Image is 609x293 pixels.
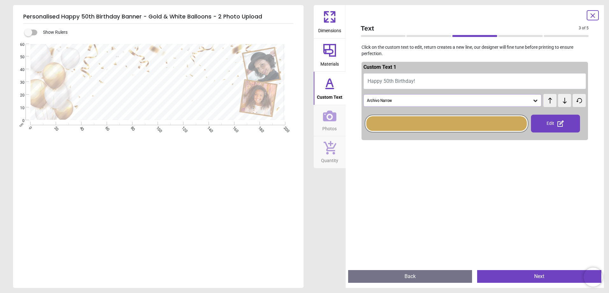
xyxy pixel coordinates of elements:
[23,10,293,24] h5: Personalised Happy 50th Birthday Banner - Gold & White Balloons - 2 Photo Upload
[368,78,415,84] span: Happy 50th Birthday!
[28,29,304,36] div: Show Rulers
[12,80,25,85] span: 30
[477,270,601,283] button: Next
[321,154,338,164] span: Quantity
[12,42,25,47] span: 60
[356,44,594,57] p: Click on the custom text to edit, return creates a new line, our designer will fine tune before p...
[314,39,346,72] button: Materials
[363,73,586,89] button: Happy 50th Birthday!
[531,115,580,132] div: Edit
[314,105,346,136] button: Photos
[361,24,579,33] span: Text
[366,98,533,103] div: Archivo Narrow
[12,67,25,73] span: 40
[320,58,339,68] span: Materials
[12,54,25,60] span: 50
[579,25,589,31] span: 3 of 5
[314,72,346,105] button: Custom Text
[314,136,346,168] button: Quantity
[318,25,341,34] span: Dimensions
[584,268,603,287] iframe: Brevo live chat
[348,270,472,283] button: Back
[12,93,25,98] span: 20
[314,5,346,38] button: Dimensions
[317,91,342,101] span: Custom Text
[12,118,25,124] span: 0
[12,105,25,111] span: 10
[363,64,396,70] span: Custom Text 1
[322,123,337,132] span: Photos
